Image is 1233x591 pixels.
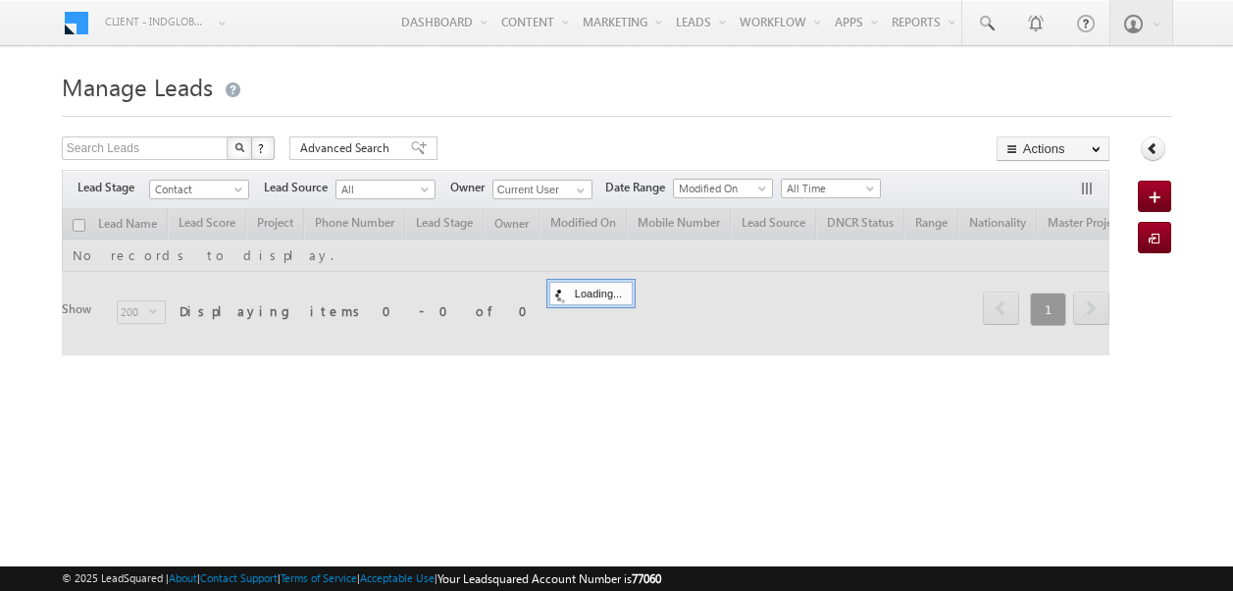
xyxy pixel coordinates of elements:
[149,180,249,199] a: Contact
[335,180,436,199] a: All
[781,179,881,198] a: All Time
[566,181,591,200] a: Show All Items
[360,571,435,584] a: Acceptable Use
[281,571,357,584] a: Terms of Service
[549,282,633,305] div: Loading...
[437,571,661,586] span: Your Leadsquared Account Number is
[336,181,430,198] span: All
[673,179,773,198] a: Modified On
[234,142,244,152] img: Search
[300,139,395,157] span: Advanced Search
[997,136,1109,161] button: Actions
[632,571,661,586] span: 77060
[251,136,275,160] button: ?
[264,179,335,196] span: Lead Source
[674,180,767,197] span: Modified On
[450,179,492,196] span: Owner
[605,179,673,196] span: Date Range
[169,571,197,584] a: About
[492,180,592,199] input: Type to Search
[62,71,213,102] span: Manage Leads
[258,139,267,156] span: ?
[77,179,149,196] span: Lead Stage
[200,571,278,584] a: Contact Support
[62,569,661,588] span: © 2025 LeadSquared | | | | |
[105,12,208,31] span: Client - indglobal1 (77060)
[150,181,243,198] span: Contact
[782,180,875,197] span: All Time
